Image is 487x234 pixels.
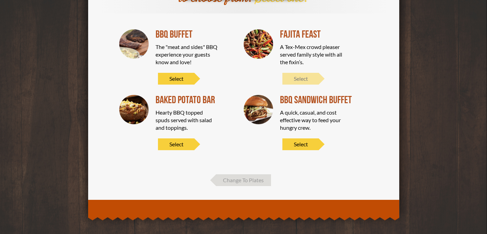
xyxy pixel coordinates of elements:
div: Fajita Feast [280,29,357,40]
img: BBQ SANDWICH BUFFET [244,95,273,125]
img: Baked Potato Bar [119,95,149,125]
span: Select [282,73,319,85]
span: Select [282,138,319,150]
div: Baked Potato Bar [156,95,233,105]
span: Select [158,73,194,85]
div: A Tex-Mex crowd pleaser served family style with all the fixin’s. [280,43,342,66]
div: BBQ SANDWICH BUFFET [280,95,357,105]
img: Fajita Feast [244,29,273,59]
div: The "meat and sides" BBQ experience your guests know and love! [156,43,218,66]
span: Change To Plates [216,174,271,186]
span: Select [158,138,194,150]
div: BBQ Buffet [156,29,233,40]
div: A quick, casual, and cost effective way to feed your hungry crew. [280,109,342,131]
div: Hearty BBQ topped spuds served with salad and toppings. [156,109,218,131]
img: BBQ Buffet [119,29,149,59]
